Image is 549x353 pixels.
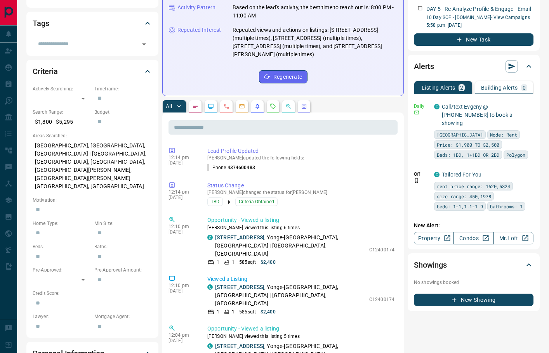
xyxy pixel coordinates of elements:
[166,104,172,109] p: All
[414,221,533,230] p: New Alert:
[259,70,308,83] button: Regenerate
[207,325,394,333] p: Opportunity - Viewed a listing
[285,103,292,109] svg: Opportunities
[207,343,213,349] div: condos.ca
[169,160,196,166] p: [DATE]
[169,338,196,343] p: [DATE]
[369,246,394,253] p: C12400174
[207,182,394,190] p: Status Change
[437,182,510,190] span: rent price range: 1620,5824
[33,132,152,139] p: Areas Searched:
[94,313,152,320] p: Mortgage Agent:
[207,333,394,340] p: [PERSON_NAME] viewed this listing 5 times
[232,308,235,315] p: 1
[33,266,90,273] p: Pre-Approved:
[215,284,264,290] a: [STREET_ADDRESS]
[169,189,196,195] p: 12:14 pm
[437,192,491,200] span: size range: 450,1978
[442,171,481,178] a: Tailored For You
[426,15,530,20] a: 10 Day SOP - [DOMAIN_NAME]- View Campaigns
[217,259,219,266] p: 1
[207,164,255,171] p: Phone :
[232,259,235,266] p: 1
[192,103,198,109] svg: Notes
[207,216,394,224] p: Opportunity - Viewed a listing
[414,110,419,115] svg: Email
[207,147,394,155] p: Lead Profile Updated
[453,232,493,244] a: Condos
[211,198,219,206] span: TBD
[422,85,455,90] p: Listing Alerts
[301,103,307,109] svg: Agent Actions
[33,139,152,193] p: [GEOGRAPHIC_DATA], [GEOGRAPHIC_DATA], [GEOGRAPHIC_DATA] | [GEOGRAPHIC_DATA], [GEOGRAPHIC_DATA], [...
[270,103,276,109] svg: Requests
[437,131,483,138] span: [GEOGRAPHIC_DATA]
[207,224,394,231] p: [PERSON_NAME] viewed this listing 6 times
[33,65,58,78] h2: Criteria
[434,104,440,109] div: condos.ca
[33,220,90,227] p: Home Type:
[33,85,90,92] p: Actively Searching:
[215,234,365,258] p: , Yonge-[GEOGRAPHIC_DATA], [GEOGRAPHIC_DATA] | [GEOGRAPHIC_DATA], [GEOGRAPHIC_DATA]
[207,190,394,195] p: [PERSON_NAME] changed the status for [PERSON_NAME]
[369,296,394,303] p: C12400174
[414,294,533,306] button: New Showing
[33,62,152,81] div: Criteria
[239,103,245,109] svg: Emails
[426,22,533,29] p: 5:58 p.m. [DATE]
[33,14,152,33] div: Tags
[233,3,397,20] p: Based on the lead's activity, the best time to reach out is: 8:00 PM - 11:00 AM
[239,308,256,315] p: 585 sqft
[493,232,533,244] a: Mr.Loft
[414,57,533,76] div: Alerts
[33,243,90,250] p: Beds:
[523,85,526,90] p: 0
[490,202,523,210] span: bathrooms: 1
[437,151,499,159] span: Beds: 1BD, 1+1BD OR 2BD
[169,332,196,338] p: 12:04 pm
[169,283,196,288] p: 12:10 pm
[434,172,440,177] div: condos.ca
[33,17,49,29] h2: Tags
[207,284,213,290] div: condos.ca
[169,229,196,235] p: [DATE]
[414,256,533,274] div: Showings
[460,85,463,90] p: 2
[414,103,429,110] p: Daily
[414,171,429,178] p: Off
[442,104,513,126] a: Call/text Evgeny @ [PHONE_NUMBER] to book a showing
[33,313,90,320] p: Lawyer:
[215,343,264,349] a: [STREET_ADDRESS]
[414,279,533,286] p: No showings booked
[177,26,221,34] p: Repeated Interest
[33,290,152,297] p: Credit Score:
[207,235,213,240] div: condos.ca
[33,116,90,128] p: $1,800 - $5,295
[169,155,196,160] p: 12:14 pm
[169,224,196,229] p: 12:10 pm
[437,202,483,210] span: beds: 1-1,1.1-1.9
[228,165,255,170] span: 4374600483
[94,220,152,227] p: Min Size:
[223,103,229,109] svg: Calls
[94,109,152,116] p: Budget:
[169,288,196,294] p: [DATE]
[490,131,517,138] span: Mode: Rent
[261,259,276,266] p: $2,400
[414,259,447,271] h2: Showings
[208,103,214,109] svg: Lead Browsing Activity
[239,259,256,266] p: 585 sqft
[94,85,152,92] p: Timeframe:
[261,308,276,315] p: $2,400
[177,3,215,12] p: Activity Pattern
[414,178,419,183] svg: Push Notification Only
[215,234,264,241] a: [STREET_ADDRESS]
[481,85,518,90] p: Building Alerts
[414,232,454,244] a: Property
[139,39,149,50] button: Open
[217,308,219,315] p: 1
[426,5,531,13] p: DAY 5 - Re-Analyze Profile & Engage - Email
[33,109,90,116] p: Search Range:
[169,195,196,200] p: [DATE]
[33,197,152,204] p: Motivation:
